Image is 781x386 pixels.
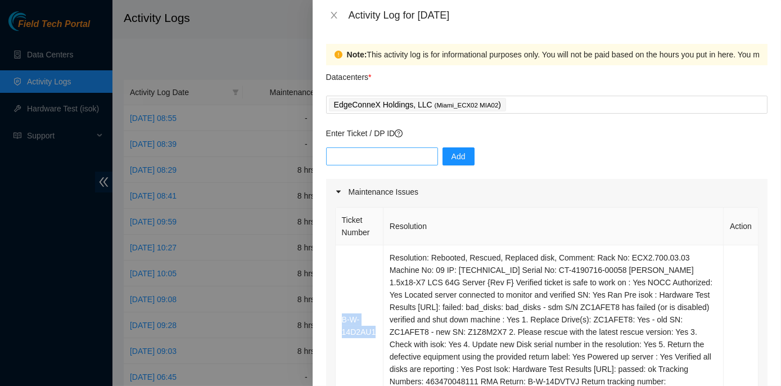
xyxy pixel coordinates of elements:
[342,315,376,336] a: B-W-14D2AU1
[347,48,367,61] strong: Note:
[335,51,342,59] span: exclamation-circle
[395,129,403,137] span: question-circle
[443,147,475,165] button: Add
[334,98,501,111] p: EdgeConneX Holdings, LLC )
[452,150,466,163] span: Add
[326,127,768,140] p: Enter Ticket / DP ID
[335,188,342,195] span: caret-right
[326,179,768,205] div: Maintenance Issues
[336,208,383,245] th: Ticket Number
[435,102,499,109] span: ( Miami_ECX02 MIA02
[326,65,372,83] p: Datacenters
[724,208,759,245] th: Action
[383,208,724,245] th: Resolution
[349,9,768,21] div: Activity Log for [DATE]
[329,11,338,20] span: close
[326,10,342,21] button: Close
